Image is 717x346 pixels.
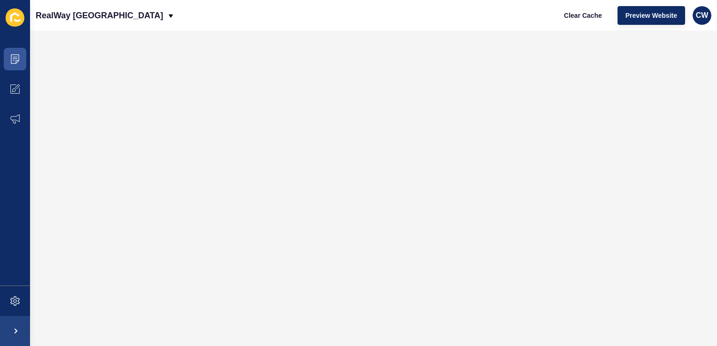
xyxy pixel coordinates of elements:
[556,6,610,25] button: Clear Cache
[36,4,163,27] p: RealWay [GEOGRAPHIC_DATA]
[696,11,709,20] span: CW
[618,6,685,25] button: Preview Website
[625,11,677,20] span: Preview Website
[564,11,602,20] span: Clear Cache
